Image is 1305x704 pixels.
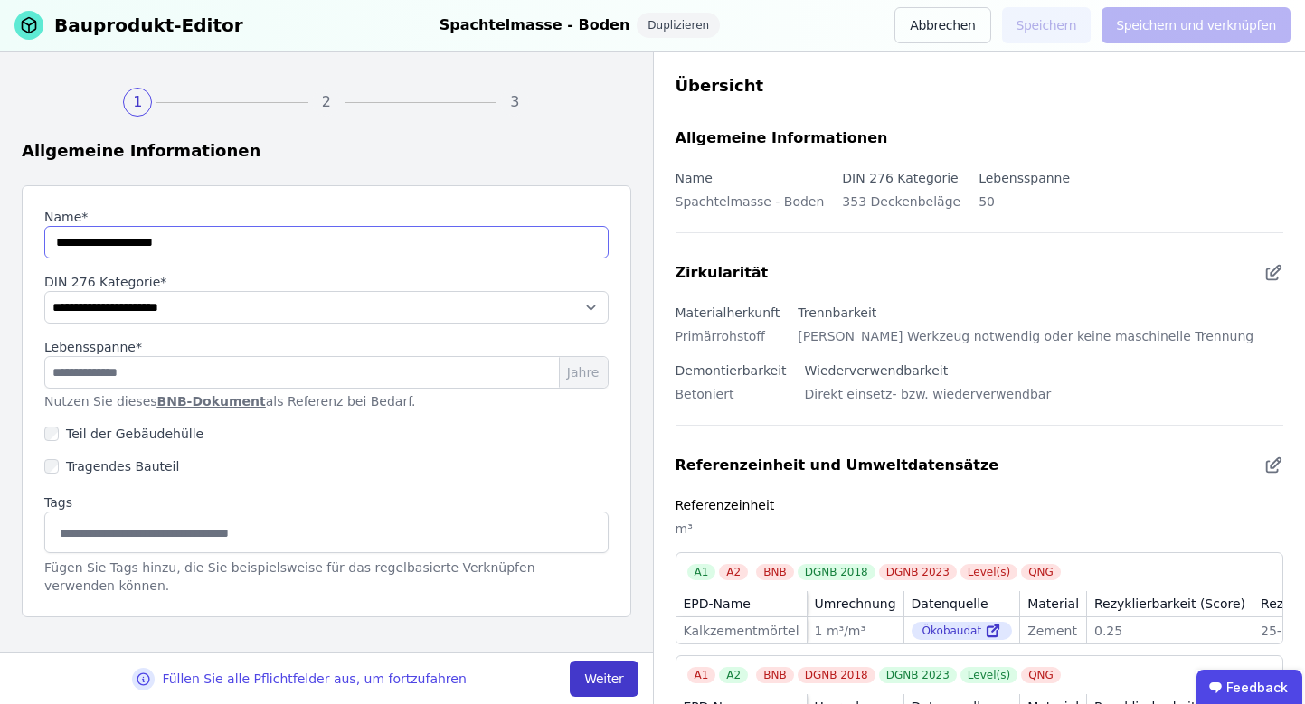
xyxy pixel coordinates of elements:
div: Übersicht [676,73,1284,99]
div: Umrechnung [815,595,896,613]
div: A2 [719,564,748,580]
div: m³ [676,516,1284,552]
div: Spachtelmasse - Boden [440,13,630,38]
label: Name [676,171,713,185]
div: Level(s) [960,667,1017,683]
div: QNG [1021,564,1061,580]
div: BNB [756,564,793,580]
label: Materialherkunft [676,305,780,320]
div: Material [1027,595,1079,613]
div: Allgemeine Informationen [22,138,631,164]
div: Kalkzementmörtel [684,622,799,640]
div: 0.25 [1094,622,1245,640]
button: Abbrechen [894,7,990,43]
div: Referenzeinheit und Umweltdatensätze [676,455,999,476]
div: A2 [719,667,748,683]
div: Zement [1027,622,1079,640]
label: Wiederverwendbarkeit [805,363,949,378]
div: Füllen Sie alle Pflichtfelder aus, um fortzufahren [162,670,466,688]
div: QNG [1021,667,1061,683]
div: 3 [500,88,529,117]
span: Jahre [559,357,608,388]
div: 353 Deckenbeläge [842,189,960,225]
div: Spachtelmasse - Boden [676,189,825,225]
div: BNB [756,667,793,683]
label: audits.requiredField [44,273,609,291]
div: DGNB 2023 [879,667,957,683]
label: Referenzeinheit [676,498,775,512]
div: Allgemeine Informationen [676,127,888,149]
div: [PERSON_NAME] Werkzeug notwendig oder keine maschinelle Trennung [798,324,1253,360]
div: Zirkularität [676,262,769,284]
label: Trennbarkeit [798,305,876,320]
div: Fügen Sie Tags hinzu, die Sie beispielsweise für das regelbasierte Verknüpfen verwenden können. [44,559,609,595]
div: 50 [979,189,1070,225]
div: A1 [687,564,716,580]
button: Weiter [570,661,638,697]
div: Betoniert [676,381,787,418]
div: Primärrohstoff [676,324,780,360]
div: DGNB 2023 [879,564,957,580]
label: DIN 276 Kategorie [842,171,958,185]
label: Tragendes Bauteil [59,457,179,475]
div: 1 [123,88,152,117]
p: Nutzen Sie dieses als Referenz bei Bedarf. [44,392,609,410]
button: Speichern und verknüpfen [1102,7,1291,43]
label: Lebensspanne* [44,338,142,356]
div: DGNB 2018 [798,667,875,683]
div: Duplizieren [637,13,720,38]
div: Direkt einsetz- bzw. wiederverwendbar [805,381,1052,418]
div: Level(s) [960,564,1017,580]
div: DGNB 2018 [798,564,875,580]
label: Tags [44,493,609,512]
div: 1 m³/m³ [815,622,896,640]
div: 2 [312,88,341,117]
label: Demontierbarkeit [676,363,787,378]
button: Speichern [1002,7,1092,43]
div: A1 [687,667,716,683]
a: BNB-Dokument [157,394,266,408]
div: Ökobaudat [912,622,1013,640]
label: Name* [44,208,609,226]
div: Bauprodukt-Editor [54,13,243,38]
div: Datenquelle [912,595,988,613]
div: EPD-Name [684,595,751,613]
div: Rezyklierbarkeit (Score) [1094,595,1245,613]
label: Lebensspanne [979,171,1070,185]
label: Teil der Gebäudehülle [59,425,203,443]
